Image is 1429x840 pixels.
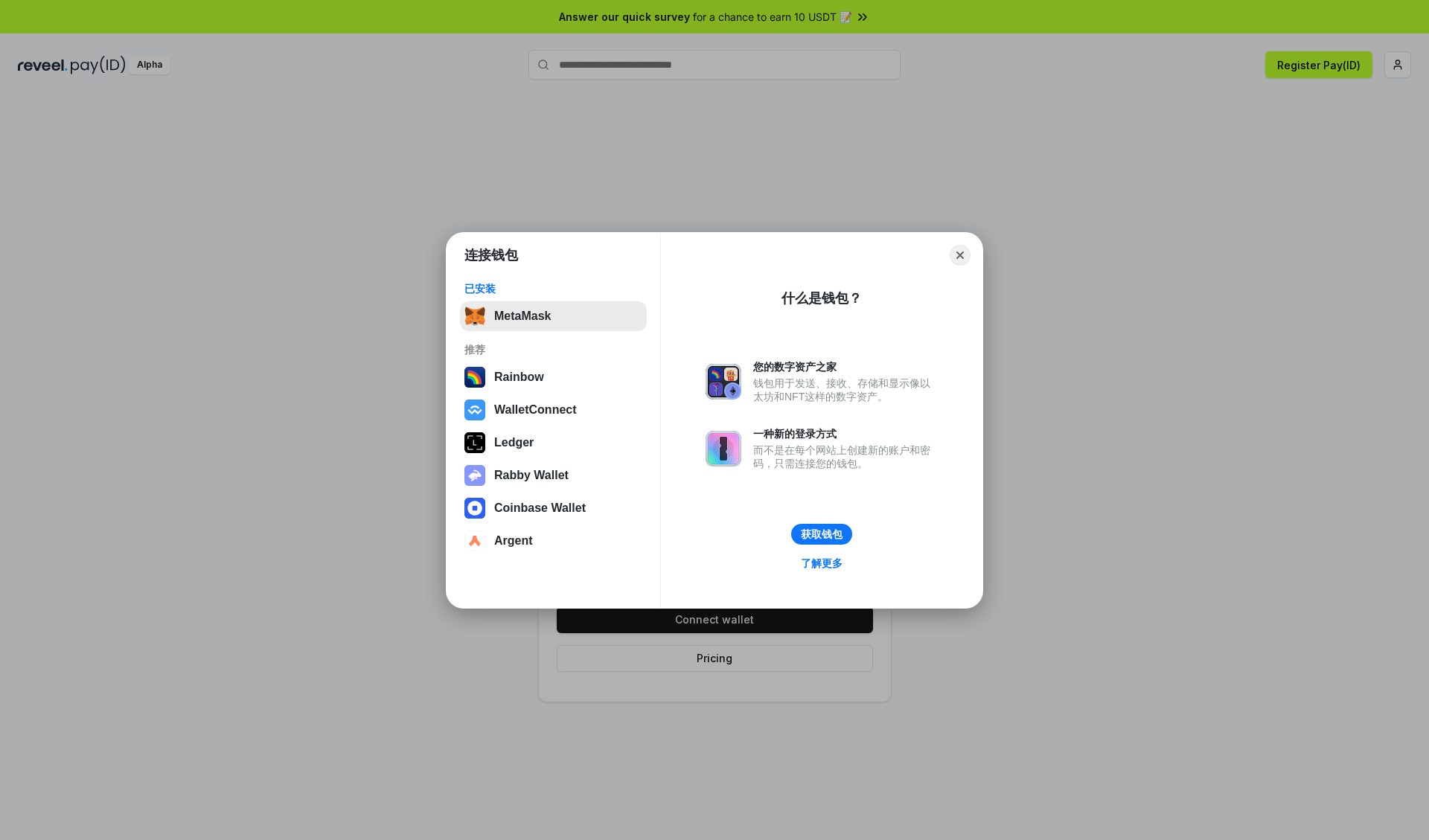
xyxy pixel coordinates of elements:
[460,362,647,392] button: Rainbow
[494,534,533,548] div: Argent
[460,428,647,458] button: Ledger
[464,530,485,551] img: svg+xml,%3Csvg%20width%3D%2228%22%20height%3D%2228%22%20viewBox%3D%220%200%2028%2028%22%20fill%3D...
[753,443,938,470] div: 而不是在每个网站上创建新的账户和密码，只需连接您的钱包。
[464,498,485,519] img: svg+xml,%3Csvg%20width%3D%2228%22%20height%3D%2228%22%20viewBox%3D%220%200%2028%2028%22%20fill%3D...
[792,554,851,573] a: 了解更多
[464,343,642,356] div: 推荐
[464,400,485,420] img: svg+xml,%3Csvg%20width%3D%2228%22%20height%3D%2228%22%20viewBox%3D%220%200%2028%2028%22%20fill%3D...
[464,432,485,453] img: svg+xml,%3Csvg%20xmlns%3D%22http%3A%2F%2Fwww.w3.org%2F2000%2Fsvg%22%20width%3D%2228%22%20height%3...
[494,310,551,323] div: MetaMask
[460,526,647,556] button: Argent
[464,306,485,327] img: svg+xml,%3Csvg%20fill%3D%22none%22%20height%3D%2233%22%20viewBox%3D%220%200%2035%2033%22%20width%...
[753,427,938,440] div: 一种新的登录方式
[781,289,862,307] div: 什么是钱包？
[494,371,544,384] div: Rainbow
[464,246,518,264] h1: 连接钱包
[494,469,569,482] div: Rabby Wallet
[464,465,485,486] img: svg+xml,%3Csvg%20xmlns%3D%22http%3A%2F%2Fwww.w3.org%2F2000%2Fsvg%22%20fill%3D%22none%22%20viewBox...
[706,431,741,467] img: svg+xml,%3Csvg%20xmlns%3D%22http%3A%2F%2Fwww.w3.org%2F2000%2Fsvg%22%20fill%3D%22none%22%20viewBox...
[494,403,577,417] div: WalletConnect
[460,395,647,425] button: WalletConnect
[460,461,647,490] button: Rabby Wallet
[460,301,647,331] button: MetaMask
[791,524,852,545] button: 获取钱包
[494,501,586,515] div: Coinbase Wallet
[706,364,741,400] img: svg+xml,%3Csvg%20xmlns%3D%22http%3A%2F%2Fwww.w3.org%2F2000%2Fsvg%22%20fill%3D%22none%22%20viewBox...
[753,376,938,403] div: 钱包用于发送、接收、存储和显示像以太坊和NFT这样的数字资产。
[801,528,843,541] div: 获取钱包
[460,493,647,523] button: Coinbase Wallet
[753,360,938,373] div: 您的数字资产之家
[464,367,485,388] img: svg+xml,%3Csvg%20width%3D%22120%22%20height%3D%22120%22%20viewBox%3D%220%200%20120%20120%22%20fil...
[950,245,971,266] button: Close
[801,557,843,570] div: 了解更多
[494,436,534,449] div: Ledger
[464,282,642,295] div: 已安装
